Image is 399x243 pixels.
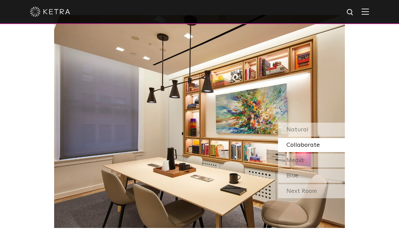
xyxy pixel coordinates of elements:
[362,8,369,15] img: Hamburger%20Nav.svg
[286,157,304,163] span: Media
[30,7,70,17] img: ketra-logo-2019-white
[286,127,308,133] span: Natural
[286,173,298,179] span: Blue
[286,142,320,148] span: Collaborate
[54,15,345,228] img: SS-Desktop-CEC-05
[346,8,355,17] img: search icon
[278,184,345,198] div: Next Room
